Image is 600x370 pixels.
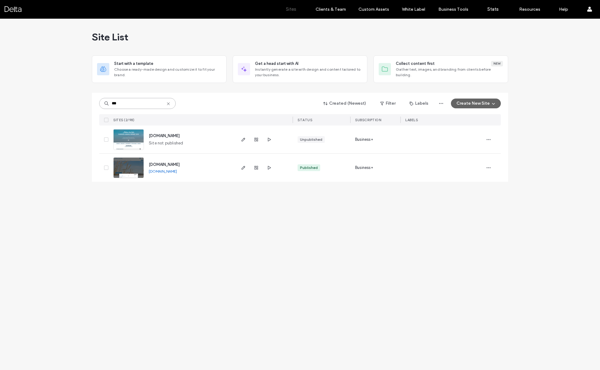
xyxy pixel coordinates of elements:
span: Hjälp [13,4,28,10]
span: SUBSCRIPTION [355,118,381,122]
span: Site not published [149,140,183,146]
label: White Label [402,7,425,12]
button: Created (Newest) [318,99,372,108]
label: Resources [519,7,540,12]
label: Clients & Team [316,7,346,12]
div: New [491,61,503,66]
div: Published [300,165,318,170]
span: LABELS [405,118,418,122]
span: Get a head start with AI [255,61,298,67]
a: [DOMAIN_NAME] [149,169,177,174]
label: Custom Assets [358,7,389,12]
button: Filter [374,99,402,108]
span: STATUS [298,118,312,122]
label: Stats [487,6,499,12]
label: Business Tools [438,7,468,12]
div: Collect content firstNewGather text, images, and branding from clients before building. [373,55,508,83]
div: Start with a templateChoose a ready-made design and customize it to fit your brand. [92,55,227,83]
div: Get a head start with AIInstantly generate a site with design and content tailored to your business. [233,55,367,83]
label: Sites [286,6,296,12]
label: Help [559,7,568,12]
span: Start with a template [114,61,153,67]
button: Labels [404,99,434,108]
span: Choose a ready-made design and customize it to fit your brand. [114,67,221,78]
a: [DOMAIN_NAME] [149,162,180,167]
span: Business+ [355,165,373,171]
span: Site List [92,31,128,43]
div: Unpublished [300,137,322,142]
span: Business+ [355,136,373,143]
span: SITES (2/98) [113,118,134,122]
button: Create New Site [451,99,501,108]
span: Instantly generate a site with design and content tailored to your business. [255,67,362,78]
span: Gather text, images, and branding from clients before building. [396,67,503,78]
a: [DOMAIN_NAME] [149,133,180,138]
span: Collect content first [396,61,435,67]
